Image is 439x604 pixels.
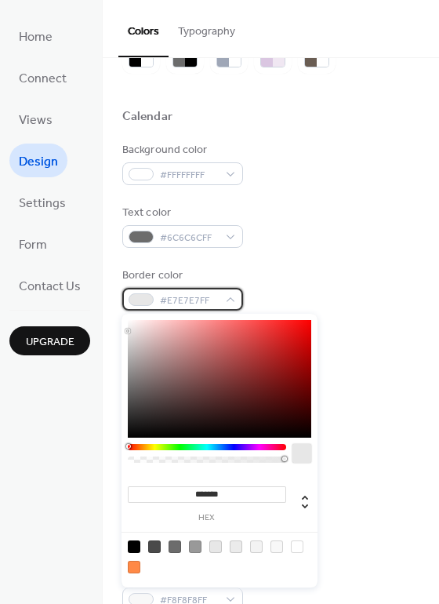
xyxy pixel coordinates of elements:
div: rgb(231, 231, 231) [209,540,222,553]
span: #6C6C6CFF [160,230,218,246]
div: rgb(108, 108, 108) [169,540,181,553]
span: Home [19,25,53,49]
div: rgb(153, 153, 153) [189,540,201,553]
span: Form [19,233,47,257]
a: Contact Us [9,268,90,302]
label: hex [128,514,286,522]
span: Views [19,108,53,133]
div: rgb(243, 243, 243) [250,540,263,553]
span: Contact Us [19,275,81,299]
div: Text color [122,205,240,221]
a: Home [9,19,62,53]
div: Background color [122,142,240,158]
div: rgb(74, 74, 74) [148,540,161,553]
a: Connect [9,60,76,94]
span: Upgrade [26,334,74,351]
div: Border color [122,267,240,284]
span: #E7E7E7FF [160,293,218,309]
span: #FFFFFFFF [160,167,218,184]
a: Views [9,102,62,136]
div: rgb(235, 235, 235) [230,540,242,553]
div: rgb(255, 137, 70) [128,561,140,573]
a: Design [9,144,67,177]
div: rgb(248, 248, 248) [270,540,283,553]
span: Connect [19,67,67,91]
div: rgb(0, 0, 0) [128,540,140,553]
button: Upgrade [9,326,90,355]
span: Design [19,150,58,174]
span: Settings [19,191,66,216]
div: rgb(255, 255, 255) [291,540,303,553]
a: Form [9,227,56,260]
a: Settings [9,185,75,219]
div: Calendar [122,109,172,126]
